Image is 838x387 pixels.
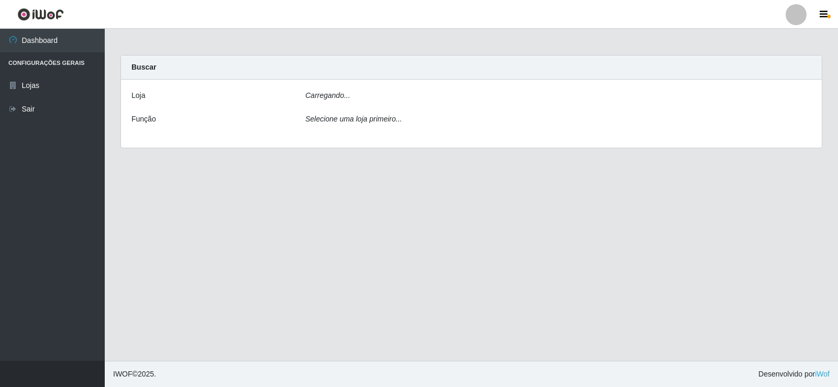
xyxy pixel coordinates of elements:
[113,369,156,380] span: © 2025 .
[305,91,350,99] i: Carregando...
[305,115,402,123] i: Selecione uma loja primeiro...
[113,370,133,378] span: IWOF
[758,369,830,380] span: Desenvolvido por
[131,63,156,71] strong: Buscar
[17,8,64,21] img: CoreUI Logo
[131,114,156,125] label: Função
[131,90,145,101] label: Loja
[815,370,830,378] a: iWof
